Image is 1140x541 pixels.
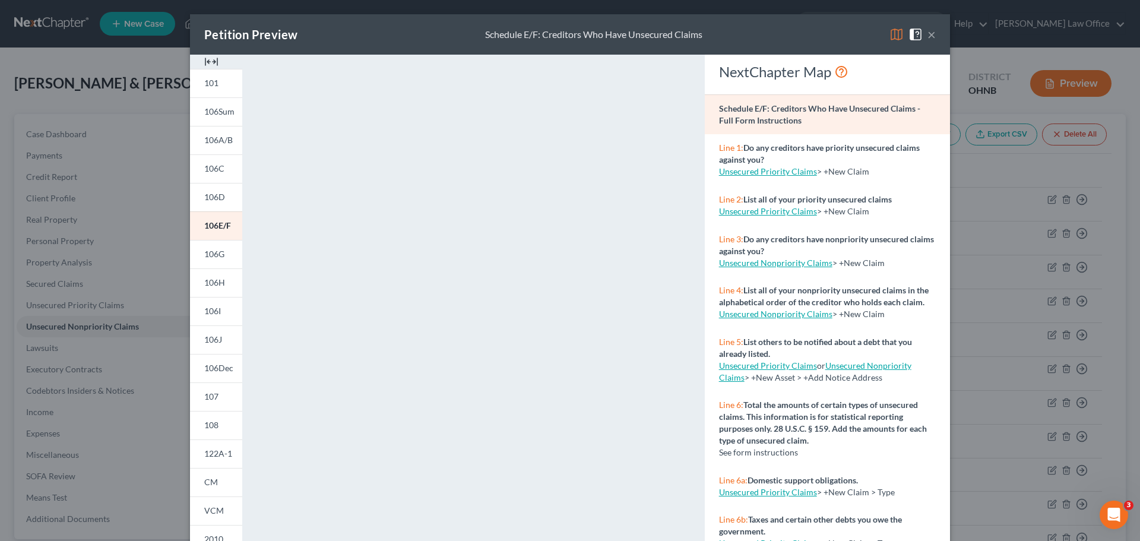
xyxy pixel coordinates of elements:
[204,26,297,43] div: Petition Preview
[204,192,225,202] span: 106D
[719,234,743,244] span: Line 3:
[190,297,242,325] a: 106I
[908,27,923,42] img: help-close-5ba153eb36485ed6c1ea00a893f15db1cb9b99d6cae46e1a8edb6c62d00a1a76.svg
[719,206,817,216] a: Unsecured Priority Claims
[190,468,242,496] a: CM
[204,106,235,116] span: 106Sum
[190,496,242,525] a: VCM
[204,477,218,487] span: CM
[190,183,242,211] a: 106D
[719,337,743,347] span: Line 5:
[817,487,895,497] span: > +New Claim > Type
[190,382,242,411] a: 107
[204,220,231,230] span: 106E/F
[190,411,242,439] a: 108
[719,447,798,457] span: See form instructions
[748,475,858,485] strong: Domestic support obligations.
[190,240,242,268] a: 106G
[204,391,218,401] span: 107
[719,285,929,307] strong: List all of your nonpriority unsecured claims in the alphabetical order of the creditor who holds...
[204,363,233,373] span: 106Dec
[719,514,748,524] span: Line 6b:
[1124,501,1133,510] span: 3
[719,309,832,319] a: Unsecured Nonpriority Claims
[719,194,743,204] span: Line 2:
[719,234,934,256] strong: Do any creditors have nonpriority unsecured claims against you?
[190,69,242,97] a: 101
[190,268,242,297] a: 106H
[719,166,817,176] a: Unsecured Priority Claims
[190,154,242,183] a: 106C
[927,27,936,42] button: ×
[719,103,920,125] strong: Schedule E/F: Creditors Who Have Unsecured Claims - Full Form Instructions
[817,166,869,176] span: > +New Claim
[832,258,885,268] span: > +New Claim
[719,360,817,371] a: Unsecured Priority Claims
[190,211,242,240] a: 106E/F
[190,97,242,126] a: 106Sum
[719,487,817,497] a: Unsecured Priority Claims
[204,448,232,458] span: 122A-1
[817,206,869,216] span: > +New Claim
[743,194,892,204] strong: List all of your priority unsecured claims
[719,62,936,81] div: NextChapter Map
[204,249,224,259] span: 106G
[719,360,911,382] span: > +New Asset > +Add Notice Address
[719,514,902,536] strong: Taxes and certain other debts you owe the government.
[190,126,242,154] a: 106A/B
[204,55,218,69] img: expand-e0f6d898513216a626fdd78e52531dac95497ffd26381d4c15ee2fc46db09dca.svg
[719,400,743,410] span: Line 6:
[719,360,911,382] a: Unsecured Nonpriority Claims
[204,306,221,316] span: 106I
[719,258,832,268] a: Unsecured Nonpriority Claims
[719,143,920,164] strong: Do any creditors have priority unsecured claims against you?
[204,334,222,344] span: 106J
[719,475,748,485] span: Line 6a:
[889,27,904,42] img: map-eea8200ae884c6f1103ae1953ef3d486a96c86aabb227e865a55264e3737af1f.svg
[190,354,242,382] a: 106Dec
[204,420,218,430] span: 108
[719,400,927,445] strong: Total the amounts of certain types of unsecured claims. This information is for statistical repor...
[204,78,218,88] span: 101
[190,325,242,354] a: 106J
[190,439,242,468] a: 122A-1
[719,285,743,295] span: Line 4:
[719,360,825,371] span: or
[1100,501,1128,529] iframe: Intercom live chat
[204,135,233,145] span: 106A/B
[204,505,224,515] span: VCM
[204,277,225,287] span: 106H
[719,337,912,359] strong: List others to be notified about a debt that you already listed.
[832,309,885,319] span: > +New Claim
[204,163,224,173] span: 106C
[719,143,743,153] span: Line 1:
[485,28,702,42] div: Schedule E/F: Creditors Who Have Unsecured Claims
